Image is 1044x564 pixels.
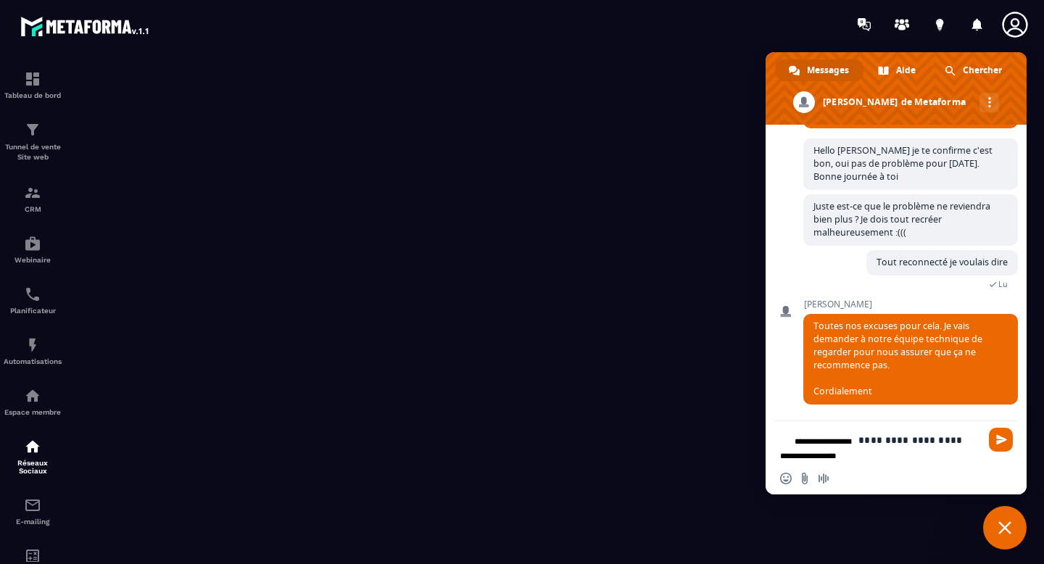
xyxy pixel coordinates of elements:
[4,459,62,475] p: Réseaux Sociaux
[4,357,62,365] p: Automatisations
[813,320,982,397] span: Toutes nos excuses pour cela. Je vais demander à notre équipe technique de regarder pour nous ass...
[963,59,1002,81] span: Chercher
[998,279,1008,289] span: Lu
[4,427,62,486] a: social-networksocial-networkRéseaux Sociaux
[979,93,999,112] div: Autres canaux
[24,184,41,202] img: formation
[877,256,1008,268] span: Tout reconnecté je voulais dire
[4,325,62,376] a: automationsautomationsAutomatisations
[24,438,41,455] img: social-network
[4,110,62,173] a: formationformationTunnel de vente Site web
[24,286,41,303] img: scheduler
[4,91,62,99] p: Tableau de bord
[4,256,62,264] p: Webinaire
[4,486,62,536] a: emailemailE-mailing
[932,59,1016,81] div: Chercher
[989,428,1013,452] span: Envoyer
[896,59,916,81] span: Aide
[4,205,62,213] p: CRM
[4,59,62,110] a: formationformationTableau de bord
[4,142,62,162] p: Tunnel de vente Site web
[24,121,41,138] img: formation
[24,387,41,405] img: automations
[865,59,930,81] div: Aide
[4,518,62,526] p: E-mailing
[780,473,792,484] span: Insérer un emoji
[799,473,811,484] span: Envoyer un fichier
[4,408,62,416] p: Espace membre
[4,224,62,275] a: automationsautomationsWebinaire
[807,59,849,81] span: Messages
[24,497,41,514] img: email
[24,235,41,252] img: automations
[4,307,62,315] p: Planificateur
[813,144,993,183] span: Hello [PERSON_NAME] je te confirme c'est bon, oui pas de problème pour [DATE]. Bonne journée à toi
[858,434,980,447] textarea: Entrez votre message...
[24,336,41,354] img: automations
[776,59,863,81] div: Messages
[818,473,829,484] span: Message audio
[4,376,62,427] a: automationsautomationsEspace membre
[24,70,41,88] img: formation
[4,173,62,224] a: formationformationCRM
[983,506,1027,550] div: Fermer le chat
[20,13,151,39] img: logo
[4,275,62,325] a: schedulerschedulerPlanificateur
[803,299,1018,310] span: [PERSON_NAME]
[813,200,990,239] span: Juste est-ce que le problème ne reviendra bien plus ? Je dois tout recréer malheureusement :(((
